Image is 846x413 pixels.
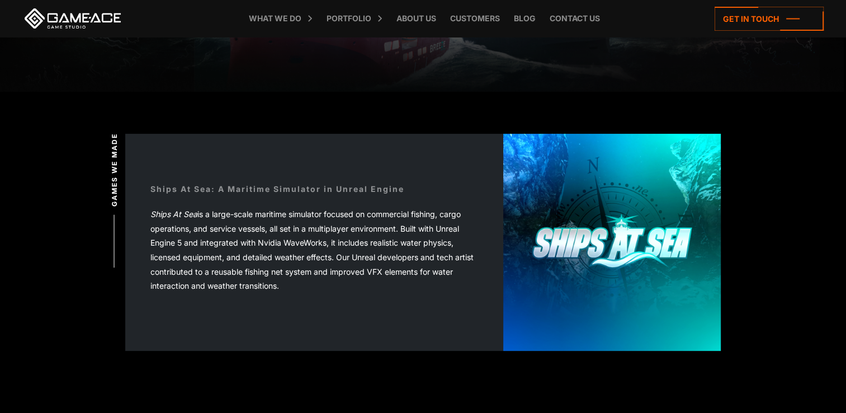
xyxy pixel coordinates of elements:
[110,133,120,206] span: Games we made
[150,207,478,293] p: is a large-scale maritime simulator focused on commercial fishing, cargo operations, and service ...
[503,134,721,351] img: Ships at sea top logo
[715,7,824,31] a: Get in touch
[150,209,197,219] em: Ships At Sea
[150,183,404,195] div: Ships At Sea: A Maritime Simulator in Unreal Engine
